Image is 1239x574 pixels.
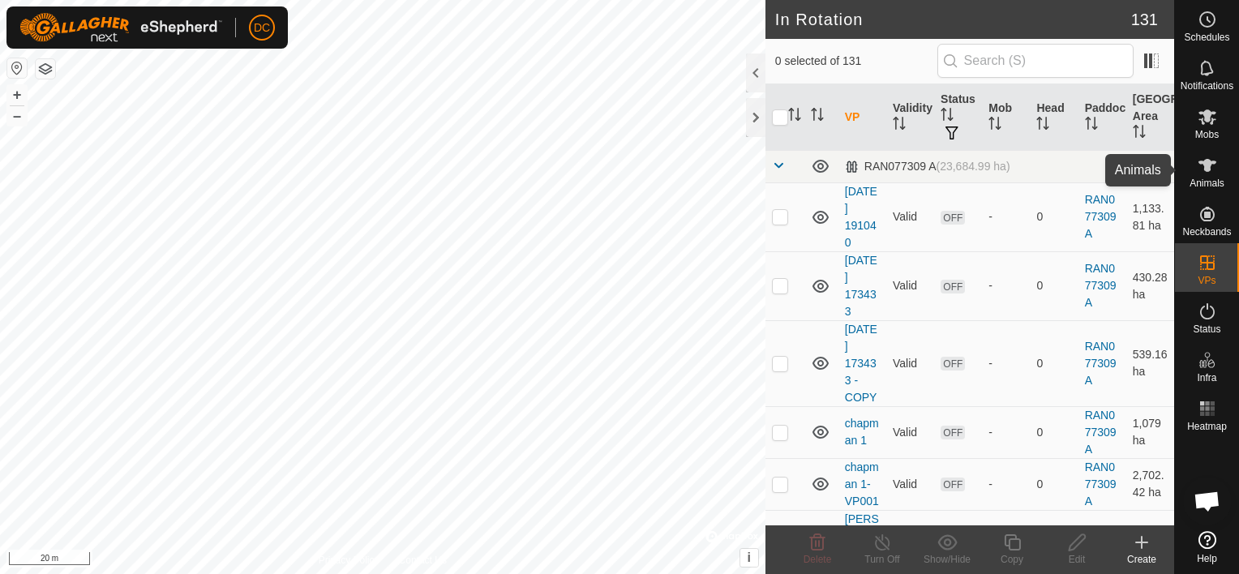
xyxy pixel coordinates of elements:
[1182,227,1231,237] span: Neckbands
[1030,84,1078,151] th: Head
[1036,119,1049,132] p-sorticon: Activate to sort
[845,460,879,508] a: chapman 1-VP001
[886,320,934,406] td: Valid
[1126,458,1174,510] td: 2,702.42 ha
[934,84,982,151] th: Status
[988,277,1023,294] div: -
[982,84,1030,151] th: Mob
[937,44,1134,78] input: Search (S)
[319,553,379,568] a: Privacy Policy
[1030,406,1078,458] td: 0
[1187,422,1227,431] span: Heatmap
[838,84,886,151] th: VP
[845,185,877,249] a: [DATE] 191040
[1183,477,1232,525] a: Open chat
[1184,32,1229,42] span: Schedules
[1190,178,1224,188] span: Animals
[811,110,824,123] p-sorticon: Activate to sort
[1085,340,1117,387] a: RAN077309 A
[1197,554,1217,563] span: Help
[399,553,447,568] a: Contact Us
[7,106,27,126] button: –
[845,323,877,404] a: [DATE] 173433 - COPY
[1030,320,1078,406] td: 0
[886,458,934,510] td: Valid
[1193,324,1220,334] span: Status
[1044,552,1109,567] div: Edit
[893,119,906,132] p-sorticon: Activate to sort
[845,160,1010,173] div: RAN077309 A
[845,417,879,447] a: chapman 1
[1126,320,1174,406] td: 539.16 ha
[788,110,801,123] p-sorticon: Activate to sort
[941,357,965,371] span: OFF
[1131,7,1158,32] span: 131
[941,478,965,491] span: OFF
[1078,84,1126,151] th: Paddock
[937,160,1010,173] span: (23,684.99 ha)
[886,406,934,458] td: Valid
[941,211,965,225] span: OFF
[19,13,222,42] img: Gallagher Logo
[1181,81,1233,91] span: Notifications
[988,476,1023,493] div: -
[36,59,55,79] button: Map Layers
[980,552,1044,567] div: Copy
[1085,193,1117,240] a: RAN077309 A
[1030,182,1078,251] td: 0
[845,254,877,318] a: [DATE] 173433
[988,424,1023,441] div: -
[1126,84,1174,151] th: [GEOGRAPHIC_DATA] Area
[1126,182,1174,251] td: 1,133.81 ha
[1133,127,1146,140] p-sorticon: Activate to sort
[915,552,980,567] div: Show/Hide
[804,554,832,565] span: Delete
[941,110,954,123] p-sorticon: Activate to sort
[886,251,934,320] td: Valid
[1085,119,1098,132] p-sorticon: Activate to sort
[886,84,934,151] th: Validity
[748,550,751,564] span: i
[775,53,937,70] span: 0 selected of 131
[7,58,27,78] button: Reset Map
[1085,460,1117,508] a: RAN077309 A
[886,182,934,251] td: Valid
[988,119,1001,132] p-sorticon: Activate to sort
[1109,552,1174,567] div: Create
[988,208,1023,225] div: -
[850,552,915,567] div: Turn Off
[775,10,1131,29] h2: In Rotation
[1198,276,1215,285] span: VPs
[988,355,1023,372] div: -
[1126,406,1174,458] td: 1,079 ha
[1030,458,1078,510] td: 0
[941,426,965,439] span: OFF
[1175,525,1239,570] a: Help
[1197,373,1216,383] span: Infra
[1085,262,1117,309] a: RAN077309 A
[254,19,270,36] span: DC
[1195,130,1219,139] span: Mobs
[1030,251,1078,320] td: 0
[941,280,965,293] span: OFF
[740,549,758,567] button: i
[1126,251,1174,320] td: 430.28 ha
[7,85,27,105] button: +
[1085,409,1117,456] a: RAN077309 A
